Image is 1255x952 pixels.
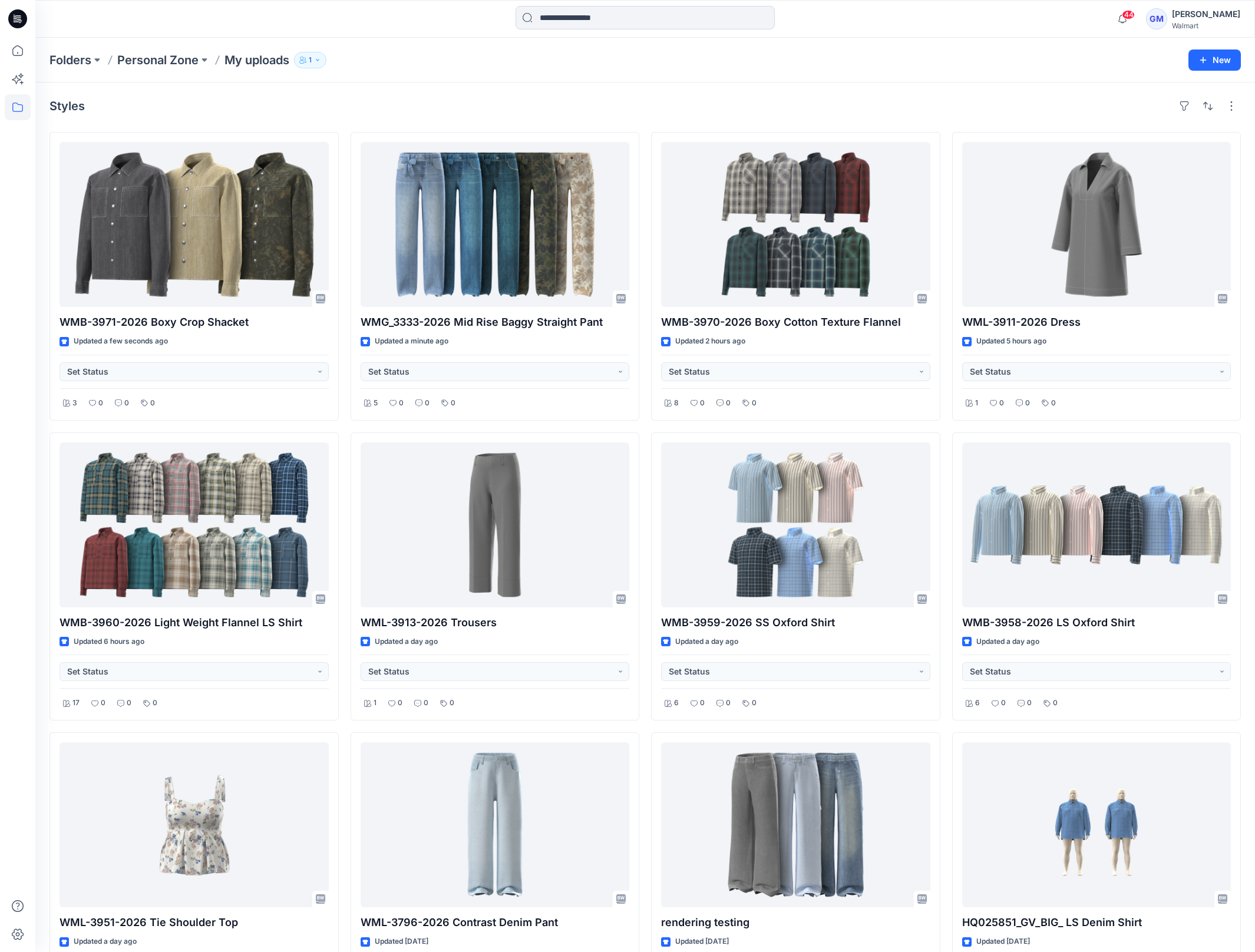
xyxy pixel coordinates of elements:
a: WMB-3971-2026 Boxy Crop Shacket [60,142,329,307]
a: WML-3951-2026 Tie Shoulder Top [60,742,329,907]
p: 0 [700,397,705,409]
p: 0 [752,397,757,409]
p: 0 [424,697,428,709]
p: 0 [398,697,402,709]
p: Updated [DATE] [675,936,729,948]
p: 0 [1025,397,1030,409]
a: Personal Zone [117,52,199,68]
p: 0 [726,697,731,709]
p: WMB-3959-2026 SS Oxford Shirt [661,614,930,631]
p: 0 [450,697,454,709]
p: 0 [1053,697,1058,709]
div: Walmart [1172,21,1240,30]
p: WML-3951-2026 Tie Shoulder Top [60,914,329,931]
p: Updated a few seconds ago [74,335,168,348]
p: WMB-3970-2026 Boxy Cotton Texture Flannel [661,314,930,330]
a: WMG_3333-2026 Mid Rise Baggy Straight Pant [361,142,630,307]
p: Updated a day ago [976,636,1039,648]
p: WMB-3960-2026 Light Weight Flannel LS Shirt [60,614,329,631]
p: 6 [674,697,679,709]
a: WMB-3960-2026 Light Weight Flannel LS Shirt [60,442,329,607]
p: 0 [752,697,757,709]
p: 0 [726,397,731,409]
p: WML-3911-2026 Dress [962,314,1231,330]
p: Updated 5 hours ago [976,335,1046,348]
p: 0 [1001,697,1006,709]
p: 0 [451,397,455,409]
p: 0 [127,697,131,709]
p: Updated a day ago [675,636,738,648]
a: WML-3913-2026 Trousers [361,442,630,607]
p: 8 [674,397,679,409]
p: WML-3913-2026 Trousers [361,614,630,631]
p: 0 [153,697,157,709]
h4: Styles [49,99,85,113]
p: HQ025851_GV_BIG_ LS Denim Shirt [962,914,1231,931]
span: 44 [1122,10,1135,19]
p: 0 [150,397,155,409]
p: Updated 6 hours ago [74,636,144,648]
p: Updated 2 hours ago [675,335,745,348]
p: My uploads [224,52,289,68]
p: 3 [72,397,77,409]
p: 0 [124,397,129,409]
p: 1 [975,397,978,409]
button: New [1188,49,1241,71]
p: 0 [101,697,105,709]
a: WMB-3970-2026 Boxy Cotton Texture Flannel [661,142,930,307]
p: 5 [374,397,378,409]
p: 6 [975,697,980,709]
p: 0 [700,697,705,709]
p: Updated a day ago [375,636,438,648]
a: WMB-3959-2026 SS Oxford Shirt [661,442,930,607]
p: 0 [399,397,404,409]
a: WML-3796-2026 Contrast Denim Pant [361,742,630,907]
p: WMB-3958-2026 LS Oxford Shirt [962,614,1231,631]
p: Updated a minute ago [375,335,448,348]
a: rendering testing [661,742,930,907]
p: 1 [309,54,312,67]
p: Updated [DATE] [976,936,1030,948]
p: 0 [999,397,1004,409]
p: WMG_3333-2026 Mid Rise Baggy Straight Pant [361,314,630,330]
button: 1 [294,52,326,68]
p: 0 [1027,697,1032,709]
p: 0 [425,397,430,409]
div: [PERSON_NAME] [1172,7,1240,21]
p: 0 [98,397,103,409]
a: HQ025851_GV_BIG_ LS Denim Shirt [962,742,1231,907]
a: Folders [49,52,91,68]
a: WMB-3958-2026 LS Oxford Shirt [962,442,1231,607]
p: Updated [DATE] [375,936,428,948]
div: GM [1146,8,1167,29]
p: WMB-3971-2026 Boxy Crop Shacket [60,314,329,330]
p: 17 [72,697,80,709]
p: Updated a day ago [74,936,137,948]
a: WML-3911-2026 Dress [962,142,1231,307]
p: 1 [374,697,376,709]
p: WML-3796-2026 Contrast Denim Pant [361,914,630,931]
p: 0 [1051,397,1056,409]
p: rendering testing [661,914,930,931]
